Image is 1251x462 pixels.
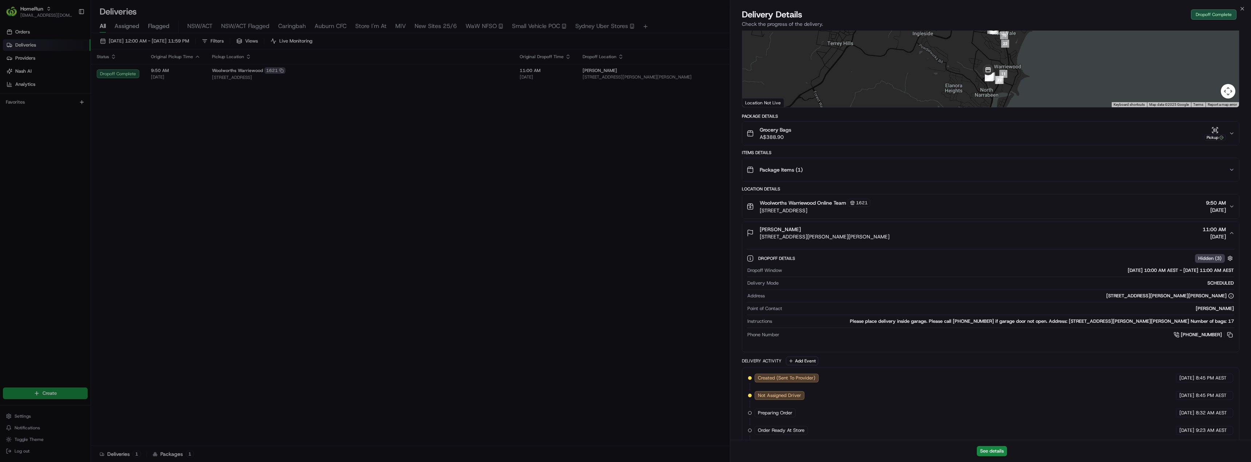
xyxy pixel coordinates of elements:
[747,293,765,299] span: Address
[1179,427,1194,434] span: [DATE]
[1179,410,1194,416] span: [DATE]
[996,76,1004,84] div: 12
[1179,392,1194,399] span: [DATE]
[1208,103,1237,107] a: Report a map error
[986,73,994,81] div: 19
[742,158,1239,181] button: Package Items (1)
[1000,31,1008,39] div: 10
[1203,233,1226,240] span: [DATE]
[747,280,779,286] span: Delivery Mode
[742,150,1239,156] div: Items Details
[742,20,1239,28] p: Check the progress of the delivery.
[1203,226,1226,233] span: 11:00 AM
[747,332,779,338] span: Phone Number
[1204,134,1226,141] div: Pickup
[1195,254,1235,263] button: Hidden (3)
[856,200,868,206] span: 1621
[742,113,1239,119] div: Package Details
[742,358,782,364] div: Delivery Activity
[999,70,1007,78] div: 11
[760,126,791,133] span: Grocery Bags
[1206,199,1226,206] span: 9:50 AM
[742,194,1239,218] button: Woolworths Warriewood Online Team1621[STREET_ADDRESS]9:50 AM[DATE]
[747,318,772,325] span: Instructions
[742,186,1239,192] div: Location Details
[747,267,782,274] span: Dropoff Window
[985,73,993,81] div: 16
[786,357,818,365] button: Add Event
[742,245,1239,352] div: [PERSON_NAME][STREET_ADDRESS][PERSON_NAME][PERSON_NAME]11:00 AM[DATE]
[742,221,1239,245] button: [PERSON_NAME][STREET_ADDRESS][PERSON_NAME][PERSON_NAME]11:00 AM[DATE]
[1179,375,1194,381] span: [DATE]
[1196,427,1227,434] span: 9:23 AM AEST
[775,318,1234,325] div: Please place delivery inside garage. Please call [PHONE_NUMBER] if garage door not open. Address:...
[1181,332,1222,338] span: [PHONE_NUMBER]
[995,76,1003,84] div: 21
[742,9,802,20] span: Delivery Details
[758,392,801,399] span: Not Assigned Driver
[744,98,768,107] img: Google
[1193,103,1203,107] a: Terms (opens in new tab)
[1206,206,1226,214] span: [DATE]
[1196,392,1227,399] span: 8:45 PM AEST
[785,267,1234,274] div: [DATE] 10:00 AM AEST - [DATE] 11:00 AM AEST
[760,166,803,173] span: Package Items ( 1 )
[1221,84,1235,99] button: Map camera controls
[747,305,782,312] span: Point of Contact
[760,233,890,240] span: [STREET_ADDRESS][PERSON_NAME][PERSON_NAME]
[1204,126,1226,141] button: Pickup
[760,226,801,233] span: [PERSON_NAME]
[742,98,784,107] div: Location Not Live
[1001,40,1009,48] div: 22
[1198,255,1222,262] span: Hidden ( 3 )
[977,446,1007,456] button: See details
[1174,331,1234,339] a: [PHONE_NUMBER]
[1149,103,1189,107] span: Map data ©2025 Google
[987,72,995,80] div: 20
[758,427,804,434] span: Order Ready At Store
[782,280,1234,286] div: SCHEDULED
[986,73,994,81] div: 18
[1106,293,1234,299] div: [STREET_ADDRESS][PERSON_NAME][PERSON_NAME]
[760,207,870,214] span: [STREET_ADDRESS]
[760,199,846,206] span: Woolworths Warriewood Online Team
[742,122,1239,145] button: Grocery BagsA$388.90Pickup
[1196,375,1227,381] span: 8:45 PM AEST
[1196,410,1227,416] span: 8:32 AM AEST
[758,375,815,381] span: Created (Sent To Provider)
[758,410,792,416] span: Preparing Order
[1114,102,1145,107] button: Keyboard shortcuts
[744,98,768,107] a: Open this area in Google Maps (opens a new window)
[785,305,1234,312] div: [PERSON_NAME]
[760,133,791,141] span: A$388.90
[758,256,796,261] span: Dropoff Details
